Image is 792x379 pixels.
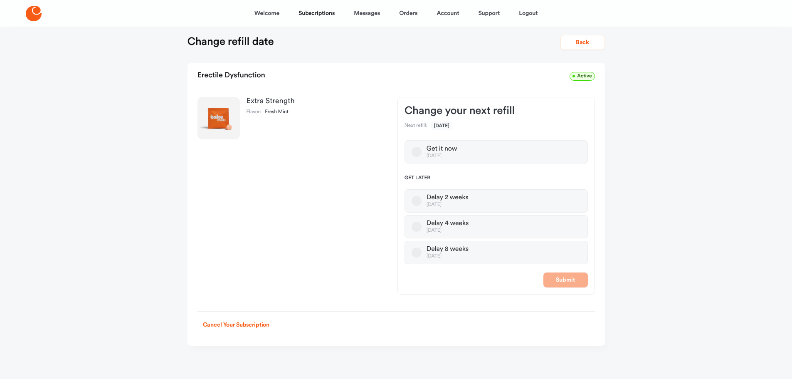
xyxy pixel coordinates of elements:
h3: Change your next refill [405,104,588,117]
div: Delay 4 weeks [427,219,469,228]
h1: Change refill date [188,35,274,48]
div: Delay 8 weeks [427,245,469,253]
span: Active [570,72,595,81]
a: Orders [399,3,417,23]
span: [DATE] [431,121,452,130]
button: Delay 8 weeks[DATE] [412,248,422,258]
a: Messages [354,3,380,23]
button: Get it now[DATE] [412,147,422,157]
button: Back [560,35,605,50]
img: Extra Strength [197,97,240,139]
h3: Extra Strength [247,97,384,105]
h2: Erectile Dysfunction [197,68,265,83]
button: Delay 4 weeks[DATE] [412,222,422,232]
button: Cancel Your Subscription [197,317,275,332]
a: Support [478,3,500,23]
a: Welcome [254,3,279,23]
div: [DATE] [427,253,469,260]
div: Delay 2 weeks [427,193,469,202]
a: Account [437,3,459,23]
div: [DATE] [427,202,469,208]
div: [DATE] [427,228,469,234]
span: Get later [405,175,588,182]
div: [DATE] [427,153,457,159]
button: Delay 2 weeks[DATE] [412,196,422,206]
dt: Next refill: [405,123,427,129]
a: Logout [519,3,538,23]
a: Subscriptions [299,3,335,23]
dt: Flavor: [247,109,262,116]
div: Get it now [427,145,457,153]
dd: Fresh Mint [265,109,289,116]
